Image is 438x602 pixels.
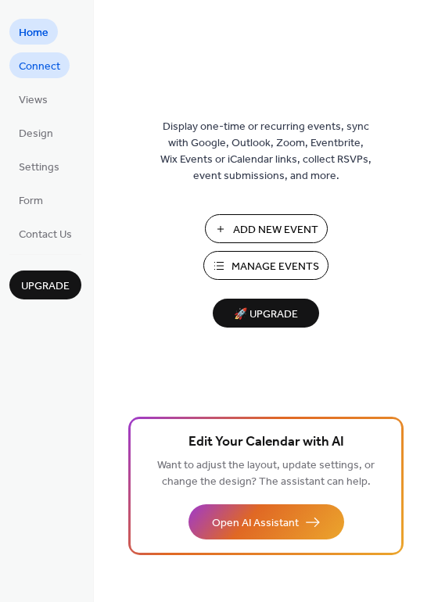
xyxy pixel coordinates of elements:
span: Connect [19,59,60,75]
a: Design [9,120,63,145]
span: Manage Events [232,259,319,275]
span: Upgrade [21,278,70,295]
span: Home [19,25,48,41]
a: Connect [9,52,70,78]
span: Form [19,193,43,210]
a: Form [9,187,52,213]
span: 🚀 Upgrade [222,304,310,325]
span: Contact Us [19,227,72,243]
span: Want to adjust the layout, update settings, or change the design? The assistant can help. [157,455,375,493]
a: Views [9,86,57,112]
button: 🚀 Upgrade [213,299,319,328]
a: Contact Us [9,220,81,246]
span: Settings [19,159,59,176]
span: Views [19,92,48,109]
button: Add New Event [205,214,328,243]
button: Upgrade [9,271,81,299]
a: Settings [9,153,69,179]
span: Design [19,126,53,142]
span: Display one-time or recurring events, sync with Google, Outlook, Zoom, Eventbrite, Wix Events or ... [160,119,372,185]
a: Home [9,19,58,45]
button: Open AI Assistant [188,504,344,539]
button: Manage Events [203,251,328,280]
span: Add New Event [233,222,318,238]
span: Open AI Assistant [212,515,299,532]
span: Edit Your Calendar with AI [188,432,344,453]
